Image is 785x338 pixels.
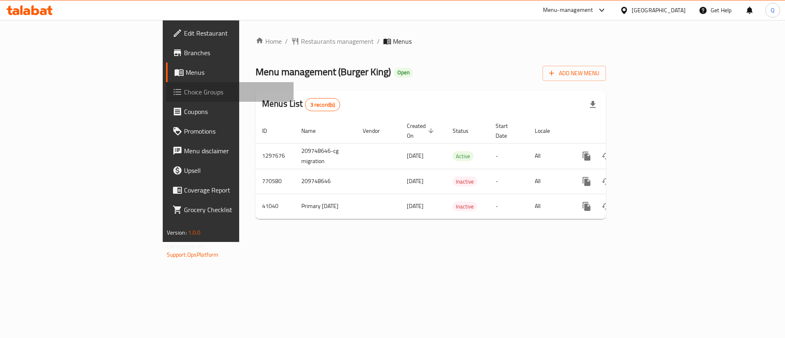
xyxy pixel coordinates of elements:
[256,119,662,219] table: enhanced table
[407,176,424,186] span: [DATE]
[256,36,606,46] nav: breadcrumb
[528,194,570,219] td: All
[166,161,294,180] a: Upsell
[597,172,616,191] button: Change Status
[305,98,341,111] div: Total records count
[167,249,219,260] a: Support.OpsPlatform
[295,169,356,194] td: 209748646
[186,67,287,77] span: Menus
[184,185,287,195] span: Coverage Report
[407,121,436,141] span: Created On
[771,6,774,15] span: Q
[535,126,561,136] span: Locale
[496,121,518,141] span: Start Date
[184,146,287,156] span: Menu disclaimer
[453,126,479,136] span: Status
[188,227,201,238] span: 1.0.0
[262,98,340,111] h2: Menus List
[489,169,528,194] td: -
[394,68,413,78] div: Open
[543,5,593,15] div: Menu-management
[377,36,380,46] li: /
[167,241,204,252] span: Get support on:
[528,169,570,194] td: All
[577,172,597,191] button: more
[184,166,287,175] span: Upsell
[597,146,616,166] button: Change Status
[363,126,390,136] span: Vendor
[184,126,287,136] span: Promotions
[394,69,413,76] span: Open
[453,152,473,161] span: Active
[577,197,597,216] button: more
[301,36,374,46] span: Restaurants management
[184,48,287,58] span: Branches
[407,201,424,211] span: [DATE]
[184,28,287,38] span: Edit Restaurant
[184,107,287,116] span: Coupons
[166,141,294,161] a: Menu disclaimer
[166,200,294,219] a: Grocery Checklist
[167,227,187,238] span: Version:
[632,6,686,15] div: [GEOGRAPHIC_DATA]
[262,126,278,136] span: ID
[184,87,287,97] span: Choice Groups
[166,102,294,121] a: Coupons
[577,146,597,166] button: more
[301,126,326,136] span: Name
[166,63,294,82] a: Menus
[583,95,603,114] div: Export file
[305,101,340,109] span: 3 record(s)
[597,197,616,216] button: Change Status
[528,143,570,169] td: All
[166,23,294,43] a: Edit Restaurant
[166,43,294,63] a: Branches
[166,82,294,102] a: Choice Groups
[184,205,287,215] span: Grocery Checklist
[453,202,477,211] span: Inactive
[570,119,662,143] th: Actions
[489,143,528,169] td: -
[549,68,599,78] span: Add New Menu
[543,66,606,81] button: Add New Menu
[295,143,356,169] td: 209748646-cg migration
[489,194,528,219] td: -
[407,150,424,161] span: [DATE]
[453,177,477,186] span: Inactive
[166,121,294,141] a: Promotions
[166,180,294,200] a: Coverage Report
[295,194,356,219] td: Primary [DATE]
[393,36,412,46] span: Menus
[256,63,391,81] span: Menu management ( Burger King )
[291,36,374,46] a: Restaurants management
[453,151,473,161] div: Active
